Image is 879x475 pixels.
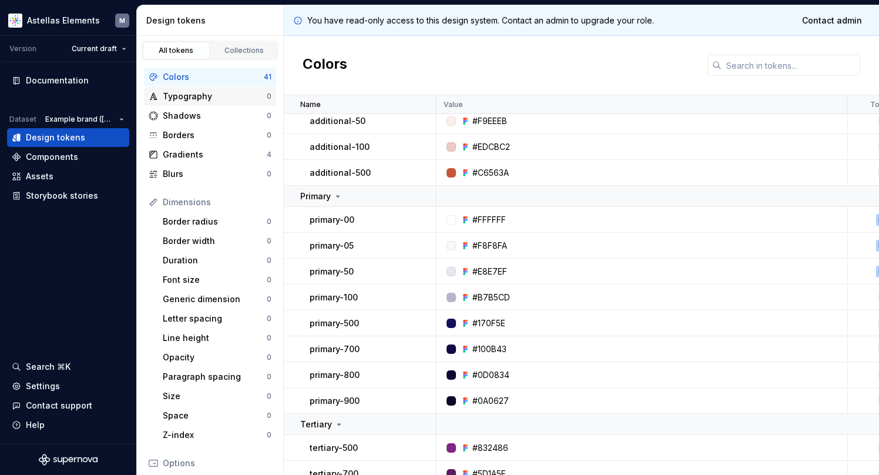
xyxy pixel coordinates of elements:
p: primary-500 [310,317,359,329]
p: Tertiary [300,419,332,430]
button: Astellas ElementsM [2,8,134,33]
button: Help [7,416,129,434]
div: #170F5E [472,317,505,329]
div: Border radius [163,216,267,228]
div: 0 [267,217,271,226]
div: Font size [163,274,267,286]
p: primary-900 [310,395,360,407]
div: #100B43 [472,343,506,355]
p: tertiary-500 [310,442,358,454]
button: Current draft [66,41,132,57]
a: Shadows0 [144,106,276,125]
div: Borders [163,129,267,141]
div: Help [26,419,45,431]
div: 41 [264,72,271,82]
div: Options [163,457,271,469]
p: primary-50 [310,266,354,277]
div: 0 [267,411,271,420]
p: additional-100 [310,141,370,153]
svg: Supernova Logo [39,454,98,466]
p: primary-700 [310,343,360,355]
div: #0A0627 [472,395,509,407]
div: All tokens [147,46,206,55]
div: 0 [267,92,271,101]
p: additional-500 [310,167,371,179]
div: #E8E7EF [472,266,507,277]
div: 0 [267,256,271,265]
a: Border radius0 [158,212,276,231]
div: Line height [163,332,267,344]
h2: Colors [303,55,347,76]
div: Dimensions [163,196,271,208]
div: Space [163,410,267,422]
div: Search ⌘K [26,361,71,373]
div: Dataset [9,115,36,124]
div: #0D0834 [472,369,509,381]
div: Design tokens [146,15,279,26]
a: Font size0 [158,270,276,289]
div: Components [26,151,78,163]
a: Letter spacing0 [158,309,276,328]
div: #832486 [472,442,508,454]
div: #B7B5CD [472,292,510,303]
div: 0 [267,353,271,362]
a: Size0 [158,387,276,406]
a: Opacity0 [158,348,276,367]
button: Search ⌘K [7,357,129,376]
input: Search in tokens... [722,55,860,76]
div: Storybook stories [26,190,98,202]
div: #C6563A [472,167,509,179]
div: Border width [163,235,267,247]
a: Space0 [158,406,276,425]
div: Design tokens [26,132,85,143]
a: Design tokens [7,128,129,147]
div: 0 [267,392,271,401]
div: Version [9,44,36,53]
div: Settings [26,380,60,392]
span: Example brand ([GEOGRAPHIC_DATA]) [45,115,115,124]
a: Components [7,148,129,166]
div: 0 [267,314,271,323]
div: 0 [267,372,271,382]
a: Z-index0 [158,426,276,444]
div: Z-index [163,429,267,441]
a: Borders0 [144,126,276,145]
a: Documentation [7,71,129,90]
a: Line height0 [158,329,276,347]
div: Typography [163,91,267,102]
p: primary-100 [310,292,358,303]
a: Gradients4 [144,145,276,164]
div: Contact support [26,400,92,412]
p: Value [444,100,463,109]
div: Duration [163,255,267,266]
div: Collections [215,46,274,55]
a: Settings [7,377,129,396]
div: #F8F8FA [472,240,507,252]
div: Letter spacing [163,313,267,325]
div: 0 [267,236,271,246]
div: Size [163,390,267,402]
div: 0 [267,275,271,285]
div: Colors [163,71,264,83]
p: primary-00 [310,214,354,226]
a: Typography0 [144,87,276,106]
div: 0 [267,131,271,140]
p: primary-800 [310,369,360,381]
div: 0 [267,169,271,179]
div: Documentation [26,75,89,86]
div: #FFFFFF [472,214,506,226]
a: Colors41 [144,68,276,86]
p: primary-05 [310,240,354,252]
div: Gradients [163,149,267,160]
button: Example brand ([GEOGRAPHIC_DATA]) [40,111,129,128]
a: Blurs0 [144,165,276,183]
div: Opacity [163,352,267,363]
a: Contact admin [794,10,870,31]
div: #EDCBC2 [472,141,510,153]
span: Contact admin [802,15,862,26]
p: Primary [300,190,331,202]
p: You have read-only access to this design system. Contact an admin to upgrade your role. [307,15,654,26]
button: Contact support [7,396,129,415]
div: Blurs [163,168,267,180]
